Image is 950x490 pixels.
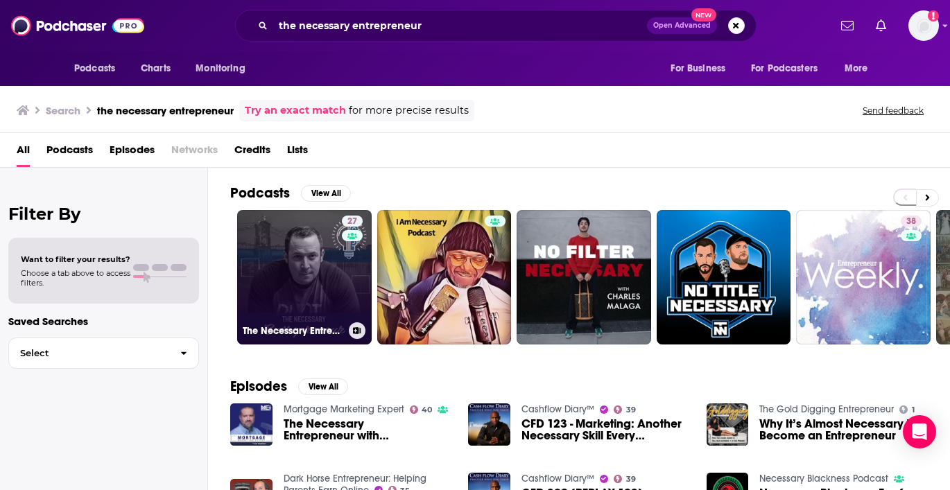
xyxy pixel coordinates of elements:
a: Necessary Blackness Podcast [759,473,888,484]
button: Open AdvancedNew [647,17,717,34]
span: Open Advanced [653,22,711,29]
h2: Podcasts [230,184,290,202]
span: 40 [422,407,432,413]
img: The Necessary Entrepreneur with Mark Perkins [230,403,273,446]
a: Show notifications dropdown [836,14,859,37]
a: CFD 123 - Marketing: Another Necessary Skill Every Entrepreneur Needs to Develop! [521,418,690,441]
a: Charts [132,55,179,82]
a: 39 [614,405,636,414]
img: User Profile [908,10,939,41]
a: 40 [410,405,433,414]
a: Try an exact match [245,103,346,119]
span: 1 [912,407,915,413]
div: Search podcasts, credits, & more... [235,10,757,42]
button: Send feedback [858,105,928,116]
span: Podcasts [74,59,115,78]
button: open menu [186,55,263,82]
button: open menu [742,55,838,82]
a: 38 [796,210,931,344]
a: Show notifications dropdown [870,14,892,37]
span: More [845,59,868,78]
span: Charts [141,59,171,78]
a: Cashflow Diary™ [521,403,594,415]
img: Podchaser - Follow, Share and Rate Podcasts [11,12,144,39]
img: Why It’s Almost Necessary to Become an Entrepreneur [707,403,749,446]
p: Saved Searches [8,315,199,328]
a: All [17,139,30,167]
svg: Add a profile image [928,10,939,21]
h3: Search [46,104,80,117]
h3: the necessary entrepreneur [97,104,234,117]
a: PodcastsView All [230,184,351,202]
a: Why It’s Almost Necessary to Become an Entrepreneur [759,418,928,441]
span: for more precise results [349,103,469,119]
a: EpisodesView All [230,378,348,395]
a: Cashflow Diary™ [521,473,594,484]
span: Choose a tab above to access filters. [21,268,130,288]
div: Open Intercom Messenger [903,415,936,448]
img: CFD 123 - Marketing: Another Necessary Skill Every Entrepreneur Needs to Develop! [468,403,510,446]
span: 39 [626,476,636,482]
span: Monitoring [196,59,245,78]
span: For Business [671,59,725,78]
span: 38 [906,215,916,229]
h3: The Necessary Entrepreneur [243,325,343,337]
input: Search podcasts, credits, & more... [273,15,647,37]
button: Select [8,338,199,369]
button: Show profile menu [908,10,939,41]
span: The Necessary Entrepreneur with [PERSON_NAME] [284,418,452,441]
a: Mortgage Marketing Expert [284,403,404,415]
h2: Filter By [8,204,199,224]
button: open menu [64,55,133,82]
a: 27The Necessary Entrepreneur [237,210,372,344]
a: Podcasts [46,139,93,167]
button: View All [298,378,348,395]
button: open menu [661,55,743,82]
span: Select [9,349,169,358]
a: 1 [899,405,915,414]
span: Logged in as addi44 [908,10,939,41]
h2: Episodes [230,378,287,395]
span: For Podcasters [751,59,818,78]
a: The Necessary Entrepreneur with Mark Perkins [284,418,452,441]
a: 27 [342,216,363,227]
button: open menu [835,55,886,82]
span: Networks [171,139,218,167]
a: 38 [901,216,922,227]
span: 27 [347,215,357,229]
a: The Gold Digging Entrepreneur [759,403,894,415]
button: View All [301,185,351,202]
a: Lists [287,139,308,167]
a: Episodes [110,139,155,167]
a: Credits [234,139,270,167]
span: 39 [626,407,636,413]
a: 39 [614,475,636,483]
span: Want to filter your results? [21,254,130,264]
span: New [691,8,716,21]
